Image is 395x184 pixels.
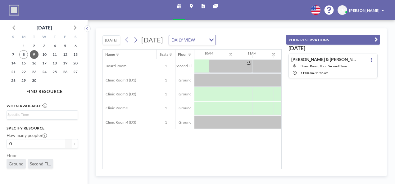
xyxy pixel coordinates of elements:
[103,120,136,125] span: Clinic Room 4 (D3)
[157,120,175,125] span: 1
[71,68,80,76] span: Saturday, September 27, 2025
[160,52,168,57] div: Seats
[18,33,29,42] div: M
[72,139,78,148] button: +
[71,42,80,50] span: Saturday, September 6, 2025
[40,59,49,68] span: Wednesday, September 17, 2025
[301,71,314,75] span: 11:00 AM
[314,71,315,75] span: -
[61,68,70,76] span: Friday, September 26, 2025
[229,53,232,56] div: 30
[30,76,39,85] span: Tuesday, September 30, 2025
[157,92,175,96] span: 1
[103,64,126,68] span: Board Room
[40,42,49,50] span: Wednesday, September 3, 2025
[65,139,72,148] button: -
[349,8,379,13] span: [PERSON_NAME]
[30,161,51,166] span: Second Fl...
[247,51,257,55] div: 11AM
[50,59,59,68] span: Thursday, September 18, 2025
[30,59,39,68] span: Tuesday, September 16, 2025
[103,92,136,96] span: Clinic Room 2 (D2)
[30,68,39,76] span: Tuesday, September 23, 2025
[178,52,187,57] div: Floor
[39,33,49,42] div: W
[19,76,28,85] span: Monday, September 29, 2025
[70,33,81,42] div: S
[9,5,20,15] img: organization-logo
[157,64,175,68] span: 1
[50,50,59,59] span: Thursday, September 11, 2025
[40,50,49,59] span: Wednesday, September 10, 2025
[19,50,28,59] span: Monday, September 8, 2025
[339,8,345,12] span: CM
[60,33,70,42] div: F
[175,92,194,96] span: Ground
[175,64,194,68] span: Second Fl...
[7,173,16,178] label: Type
[315,71,329,75] span: 11:45 AM
[61,59,70,68] span: Friday, September 19, 2025
[157,106,175,110] span: 1
[7,153,17,158] label: Floor
[71,59,80,68] span: Saturday, September 20, 2025
[8,33,18,42] div: S
[9,68,18,76] span: Sunday, September 21, 2025
[175,78,194,82] span: Ground
[19,68,28,76] span: Monday, September 22, 2025
[7,86,82,94] h4: FIND RESOURCE
[37,23,52,32] div: [DATE]
[204,51,213,55] div: 10AM
[61,42,70,50] span: Friday, September 5, 2025
[175,120,194,125] span: Ground
[29,33,39,42] div: T
[50,68,59,76] span: Thursday, September 25, 2025
[7,126,78,130] h3: Specify resource
[40,68,49,76] span: Wednesday, September 24, 2025
[288,45,378,52] h3: [DATE]
[9,161,24,166] span: Ground
[19,42,28,50] span: Monday, September 1, 2025
[169,35,216,45] div: Search for option
[7,112,75,118] input: Search for option
[50,33,60,42] div: T
[175,106,194,110] span: Ground
[9,76,18,85] span: Sunday, September 28, 2025
[105,52,115,57] div: Name
[272,53,275,56] div: 30
[102,35,120,45] button: [DATE]
[170,37,196,44] span: DAILY VIEW
[71,50,80,59] span: Saturday, September 13, 2025
[9,50,18,59] span: Sunday, September 7, 2025
[50,42,59,50] span: Thursday, September 4, 2025
[157,78,175,82] span: 1
[103,78,136,82] span: Clinic Room 1 (D1)
[7,111,78,119] div: Search for option
[9,59,18,68] span: Sunday, September 14, 2025
[197,37,205,44] input: Search for option
[103,106,128,110] span: Clinic Room 3
[30,50,39,59] span: Tuesday, September 9, 2025
[30,42,39,50] span: Tuesday, September 2, 2025
[19,59,28,68] span: Monday, September 15, 2025
[291,57,359,62] h4: [PERSON_NAME] & [PERSON_NAME]
[7,133,47,138] label: How many people?
[301,64,347,68] span: Board Room, floor: Second Floor
[141,36,163,44] span: [DATE]
[286,35,380,45] button: YOUR RESERVATIONS
[61,50,70,59] span: Friday, September 12, 2025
